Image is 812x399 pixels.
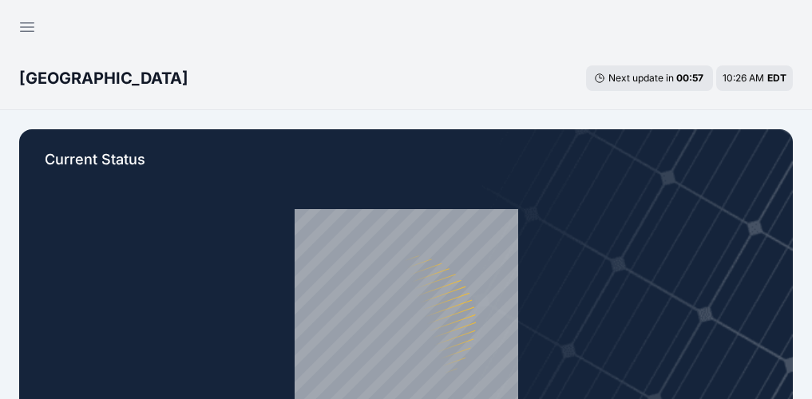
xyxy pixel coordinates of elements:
div: 00 : 57 [676,72,705,85]
h3: [GEOGRAPHIC_DATA] [19,67,188,89]
span: EDT [767,72,786,84]
span: 10:26 AM [723,72,764,84]
p: Current Status [45,148,767,184]
span: Next update in [608,72,674,84]
nav: Breadcrumb [19,57,188,99]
